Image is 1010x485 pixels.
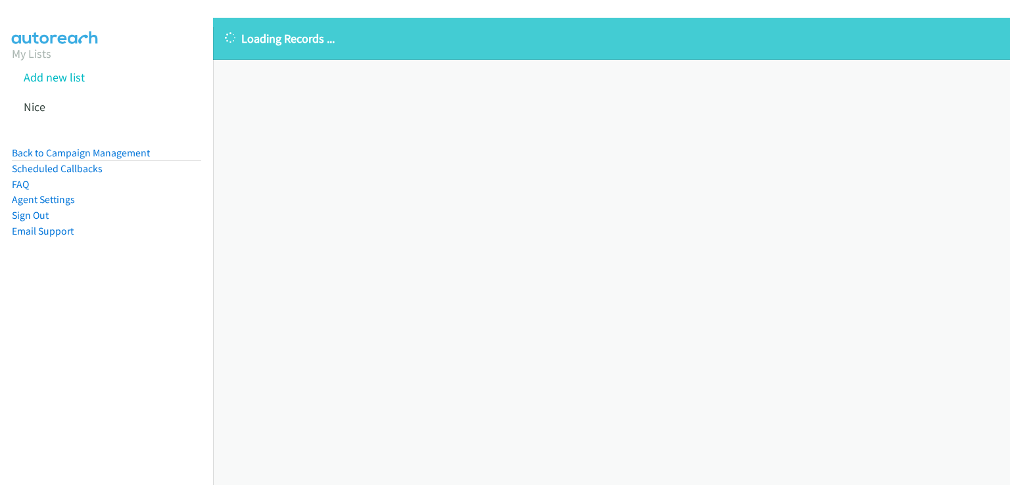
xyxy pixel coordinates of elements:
a: Back to Campaign Management [12,147,150,159]
a: Sign Out [12,209,49,221]
a: Add new list [24,70,85,85]
a: My Lists [12,46,51,61]
a: FAQ [12,178,29,191]
a: Nice [24,99,45,114]
a: Scheduled Callbacks [12,162,103,175]
p: Loading Records ... [225,30,998,47]
a: Email Support [12,225,74,237]
a: Agent Settings [12,193,75,206]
